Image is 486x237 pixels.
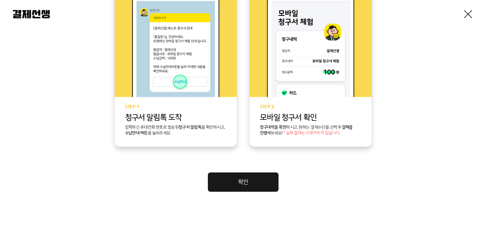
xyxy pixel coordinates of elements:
b: 수납안내 버튼 [125,131,148,135]
p: 입력하신 휴대전화 번호로 발송된 을 확인하시고, 을 눌러주세요. [125,125,226,136]
p: STEP 2 [260,105,361,110]
b: 청구서 알림톡 [179,125,201,129]
p: STEP 1 [125,105,226,110]
b: 결제를 진행 [260,125,353,135]
span: * 실제 결제는 이루어지지 않습니다. [283,131,340,136]
b: 청구내역을 확인 [260,125,287,129]
p: 청구서 알림톡 도착 [125,113,226,122]
a: 확인 [208,172,278,192]
img: 결제선생 [13,10,50,18]
p: 모바일 청구서 확인 [260,113,361,122]
p: 하시고, 원하는 결제수단을 선택 후 해보세요! [260,125,361,136]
